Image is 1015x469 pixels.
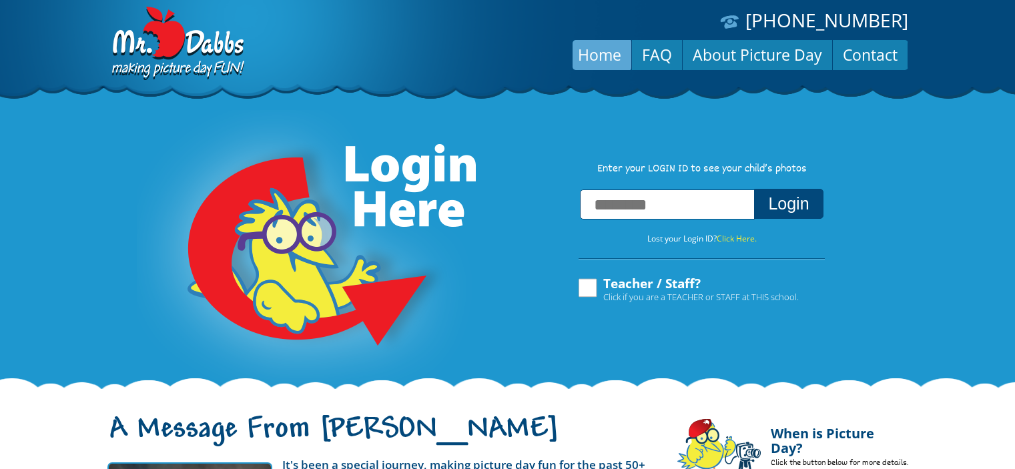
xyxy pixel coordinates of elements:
[632,39,682,71] a: FAQ
[577,277,799,302] label: Teacher / Staff?
[745,7,908,33] a: [PHONE_NUMBER]
[771,418,908,456] h4: When is Picture Day?
[107,7,246,81] img: Dabbs Company
[565,162,839,177] p: Enter your LOGIN ID to see your child’s photos
[833,39,908,71] a: Contact
[137,110,478,390] img: Login Here
[107,424,657,452] h1: A Message From [PERSON_NAME]
[717,233,757,244] a: Click Here.
[683,39,832,71] a: About Picture Day
[568,39,631,71] a: Home
[754,189,823,219] button: Login
[565,231,839,246] p: Lost your Login ID?
[603,290,799,304] span: Click if you are a TEACHER or STAFF at THIS school.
